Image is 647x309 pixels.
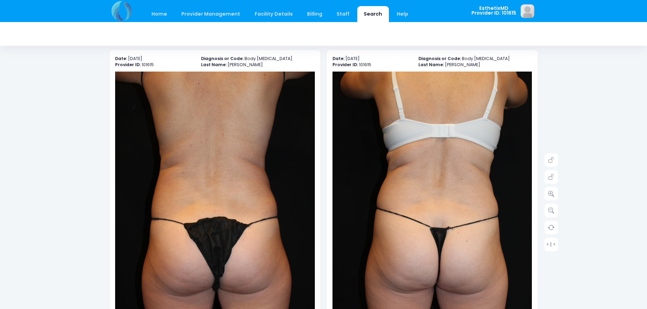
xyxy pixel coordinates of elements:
a: Home [145,6,174,22]
b: Provider ID: [333,62,358,67]
a: Provider Management [175,6,247,22]
span: EsthetixMD Provider ID: 101615 [471,6,516,16]
p: Body [MEDICAL_DATA] [418,56,532,62]
b: Diagnosis or Code: [201,56,244,61]
a: Staff [330,6,356,22]
b: Date: [115,56,127,61]
p: [DATE] [333,56,412,62]
b: Provider ID: [115,62,141,67]
p: 101615 [333,62,412,68]
p: [DATE] [115,56,195,62]
p: Body [MEDICAL_DATA] [201,56,315,62]
img: image [521,4,534,18]
p: [PERSON_NAME] [418,62,532,68]
p: [PERSON_NAME] [201,62,315,68]
b: Date: [333,56,344,61]
b: Last Name: [418,62,444,67]
a: > | < [544,237,558,251]
a: Facility Details [248,6,299,22]
b: Last Name: [201,62,227,67]
a: Help [390,6,415,22]
a: Billing [300,6,329,22]
a: Search [357,6,389,22]
b: Diagnosis or Code: [418,56,461,61]
p: 101615 [115,62,195,68]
